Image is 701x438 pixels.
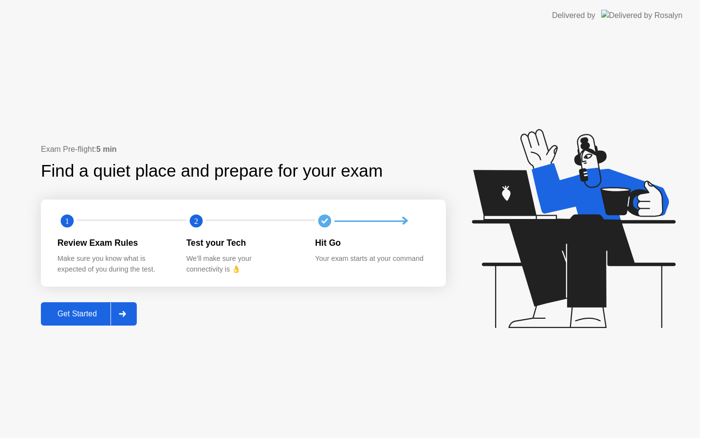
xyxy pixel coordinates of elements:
[315,237,428,249] div: Hit Go
[552,10,595,21] div: Delivered by
[315,254,428,264] div: Your exam starts at your command
[41,144,446,155] div: Exam Pre-flight:
[44,310,111,318] div: Get Started
[41,302,137,326] button: Get Started
[57,254,171,274] div: Make sure you know what is expected of you during the test.
[186,237,300,249] div: Test your Tech
[41,158,384,184] div: Find a quiet place and prepare for your exam
[186,254,300,274] div: We’ll make sure your connectivity is 👌
[57,237,171,249] div: Review Exam Rules
[96,145,117,153] b: 5 min
[65,217,69,226] text: 1
[601,10,683,21] img: Delivered by Rosalyn
[194,217,198,226] text: 2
